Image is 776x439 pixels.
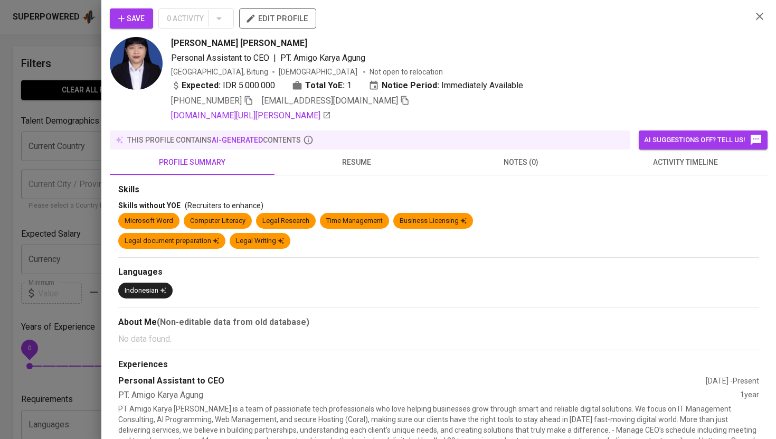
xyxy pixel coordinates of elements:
div: Immediately Available [368,79,523,92]
span: Personal Assistant to CEO [171,53,269,63]
div: IDR 5.000.000 [171,79,275,92]
a: edit profile [239,14,316,22]
div: [DATE] - Present [706,376,759,386]
div: About Me [118,316,759,329]
img: 2d7309155a02a68fcf316e7ef0fd02c4.jpeg [110,37,163,90]
p: No data found. [118,333,759,345]
span: [PHONE_NUMBER] [171,96,242,106]
div: Business Licensing [400,216,467,226]
span: AI-generated [212,136,263,144]
button: Save [110,8,153,29]
span: [EMAIL_ADDRESS][DOMAIN_NAME] [262,96,398,106]
div: Legal Research [262,216,309,226]
span: | [273,52,276,64]
div: Time Management [326,216,383,226]
div: Legal Writing [236,236,284,246]
span: AI suggestions off? Tell us! [644,134,762,146]
button: AI suggestions off? Tell us! [639,130,768,150]
span: activity timeline [610,156,762,169]
a: [DOMAIN_NAME][URL][PERSON_NAME] [171,109,331,122]
div: Experiences [118,359,759,371]
span: 1 [347,79,352,92]
span: [DEMOGRAPHIC_DATA] [279,67,359,77]
span: Skills without YOE [118,201,181,210]
span: PT. Amigo Karya Agung [280,53,365,63]
span: profile summary [116,156,268,169]
span: edit profile [248,12,308,25]
span: Save [118,12,145,25]
div: Skills [118,184,759,196]
b: Expected: [182,79,221,92]
div: PT. Amigo Karya Agung [118,389,740,401]
div: Indonesian [125,286,166,296]
div: Languages [118,266,759,278]
div: Computer Literacy [190,216,245,226]
p: this profile contains contents [127,135,301,145]
p: Not open to relocation [370,67,443,77]
div: Personal Assistant to CEO [118,375,706,387]
span: (Recruiters to enhance) [185,201,263,210]
span: notes (0) [445,156,597,169]
div: Microsoft Word [125,216,173,226]
div: Legal document preparation [125,236,219,246]
b: (Non-editable data from old database) [157,317,309,327]
div: 1 year [740,389,759,401]
span: resume [281,156,433,169]
button: edit profile [239,8,316,29]
div: [GEOGRAPHIC_DATA], Bitung [171,67,268,77]
b: Notice Period: [382,79,439,92]
b: Total YoE: [305,79,345,92]
span: [PERSON_NAME] [PERSON_NAME] [171,37,307,50]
